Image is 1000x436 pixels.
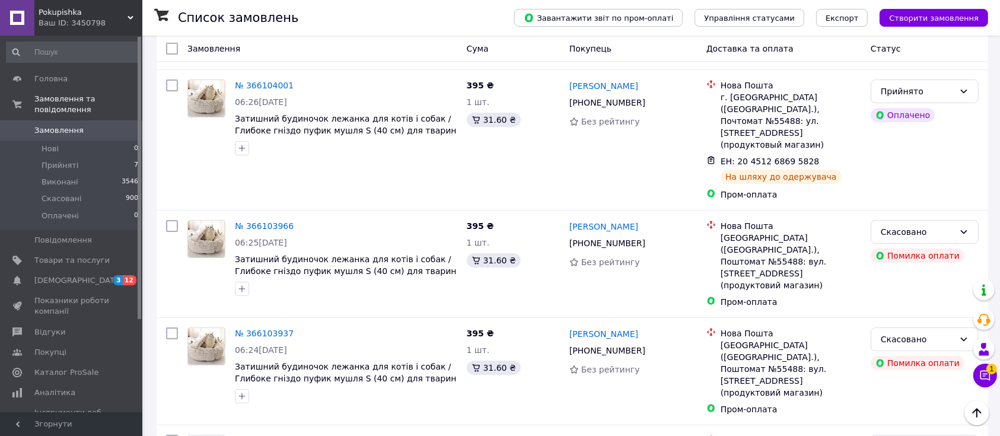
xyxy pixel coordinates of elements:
span: 1 шт. [467,238,490,247]
span: 395 ₴ [467,81,494,90]
span: 06:25[DATE] [235,238,287,247]
span: 1 шт. [467,345,490,355]
button: Управління статусами [695,9,804,27]
span: Без рейтингу [581,257,640,267]
a: [PERSON_NAME] [569,221,638,233]
div: [PHONE_NUMBER] [567,342,648,359]
span: Завантажити звіт по пром-оплаті [524,12,673,23]
span: 900 [126,193,138,204]
span: Каталог ProSale [34,367,98,378]
a: Фото товару [187,327,225,365]
span: Відгуки [34,327,65,338]
span: Покупець [569,44,612,53]
div: Оплачено [871,108,935,122]
a: Фото товару [187,79,225,117]
span: 7 [134,160,138,171]
span: Управління статусами [704,14,795,23]
div: 31.60 ₴ [467,113,521,127]
button: Завантажити звіт по пром-оплаті [514,9,683,27]
span: 06:26[DATE] [235,97,287,107]
div: Помилка оплати [871,356,964,370]
img: Фото товару [188,80,225,117]
span: 3 [113,275,123,285]
span: ЕН: 20 4512 6869 5828 [721,157,820,166]
span: 395 ₴ [467,329,494,338]
span: Повідомлення [34,235,92,246]
span: Замовлення [34,125,84,136]
a: Створити замовлення [868,12,988,22]
span: 12 [123,275,136,285]
a: Затишний будиночок лежанка для котів і собак / Глибоке гніздо пуфик мушля S (40 см) для тварин до... [235,114,457,147]
input: Пошук [6,42,139,63]
span: Pokupishka [39,7,128,18]
div: 31.60 ₴ [467,361,521,375]
a: № 366103966 [235,221,294,231]
span: Замовлення та повідомлення [34,94,142,115]
button: Створити замовлення [880,9,988,27]
div: Помилка оплати [871,249,964,263]
a: № 366104001 [235,81,294,90]
div: Прийнято [881,85,954,98]
div: Скасовано [881,225,954,238]
span: Доставка та оплата [706,44,794,53]
div: Нова Пошта [721,327,861,339]
a: Фото товару [187,220,225,258]
a: [PERSON_NAME] [569,328,638,340]
h1: Список замовлень [178,11,298,25]
img: Фото товару [188,328,225,365]
button: Експорт [816,9,868,27]
div: Нова Пошта [721,220,861,232]
img: Фото товару [188,221,225,257]
span: 06:24[DATE] [235,345,287,355]
span: Замовлення [187,44,240,53]
span: 395 ₴ [467,221,494,231]
div: 31.60 ₴ [467,253,521,268]
span: Створити замовлення [889,14,979,23]
div: Пром-оплата [721,403,861,415]
span: Інструменти веб-майстра та SEO [34,408,110,429]
span: Прийняті [42,160,78,171]
span: Виконані [42,177,78,187]
div: [PHONE_NUMBER] [567,235,648,252]
div: Пром-оплата [721,296,861,308]
span: Без рейтингу [581,117,640,126]
div: Пром-оплата [721,189,861,201]
span: Показники роботи компанії [34,295,110,317]
div: Нова Пошта [721,79,861,91]
div: [PHONE_NUMBER] [567,94,648,111]
span: Cума [467,44,489,53]
span: 1 [986,364,997,374]
span: [DEMOGRAPHIC_DATA] [34,275,122,286]
a: № 366103937 [235,329,294,338]
div: [GEOGRAPHIC_DATA] ([GEOGRAPHIC_DATA].), Поштомат №55488: вул. [STREET_ADDRESS] (продуктовий магазин) [721,232,861,291]
span: Оплачені [42,211,79,221]
a: [PERSON_NAME] [569,80,638,92]
span: Експорт [826,14,859,23]
span: Головна [34,74,68,84]
div: г. [GEOGRAPHIC_DATA] ([GEOGRAPHIC_DATA].), Почтомат №55488: ул. [STREET_ADDRESS] (продуктовый маг... [721,91,861,151]
div: Скасовано [881,333,954,346]
a: Затишний будиночок лежанка для котів і собак / Глибоке гніздо пуфик мушля S (40 см) для тварин до... [235,254,457,288]
span: 1 шт. [467,97,490,107]
span: Нові [42,144,59,154]
a: Затишний будиночок лежанка для котів і собак / Глибоке гніздо пуфик мушля S (40 см) для тварин до... [235,362,457,395]
span: 0 [134,144,138,154]
span: Статус [871,44,901,53]
button: Наверх [964,400,989,425]
button: Чат з покупцем1 [973,364,997,387]
div: [GEOGRAPHIC_DATA] ([GEOGRAPHIC_DATA].), Поштомат №55488: вул. [STREET_ADDRESS] (продуктовий магазин) [721,339,861,399]
span: Товари та послуги [34,255,110,266]
span: Скасовані [42,193,82,204]
div: Ваш ID: 3450798 [39,18,142,28]
span: Без рейтингу [581,365,640,374]
span: Покупці [34,347,66,358]
span: Аналітика [34,387,75,398]
div: На шляху до одержувача [721,170,842,184]
span: 3546 [122,177,138,187]
span: 0 [134,211,138,221]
